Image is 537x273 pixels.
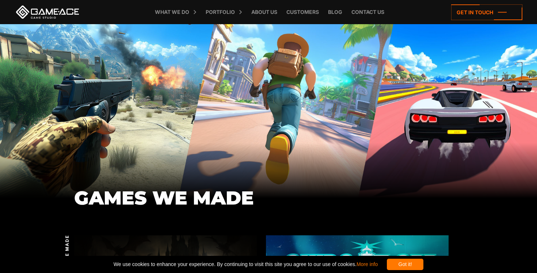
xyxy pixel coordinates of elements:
h1: GAMES WE MADE [74,188,463,209]
a: More info [357,261,378,267]
a: Get in touch [451,4,522,20]
span: We use cookies to enhance your experience. By continuing to visit this site you agree to our use ... [114,259,378,270]
div: Got it! [387,259,423,270]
